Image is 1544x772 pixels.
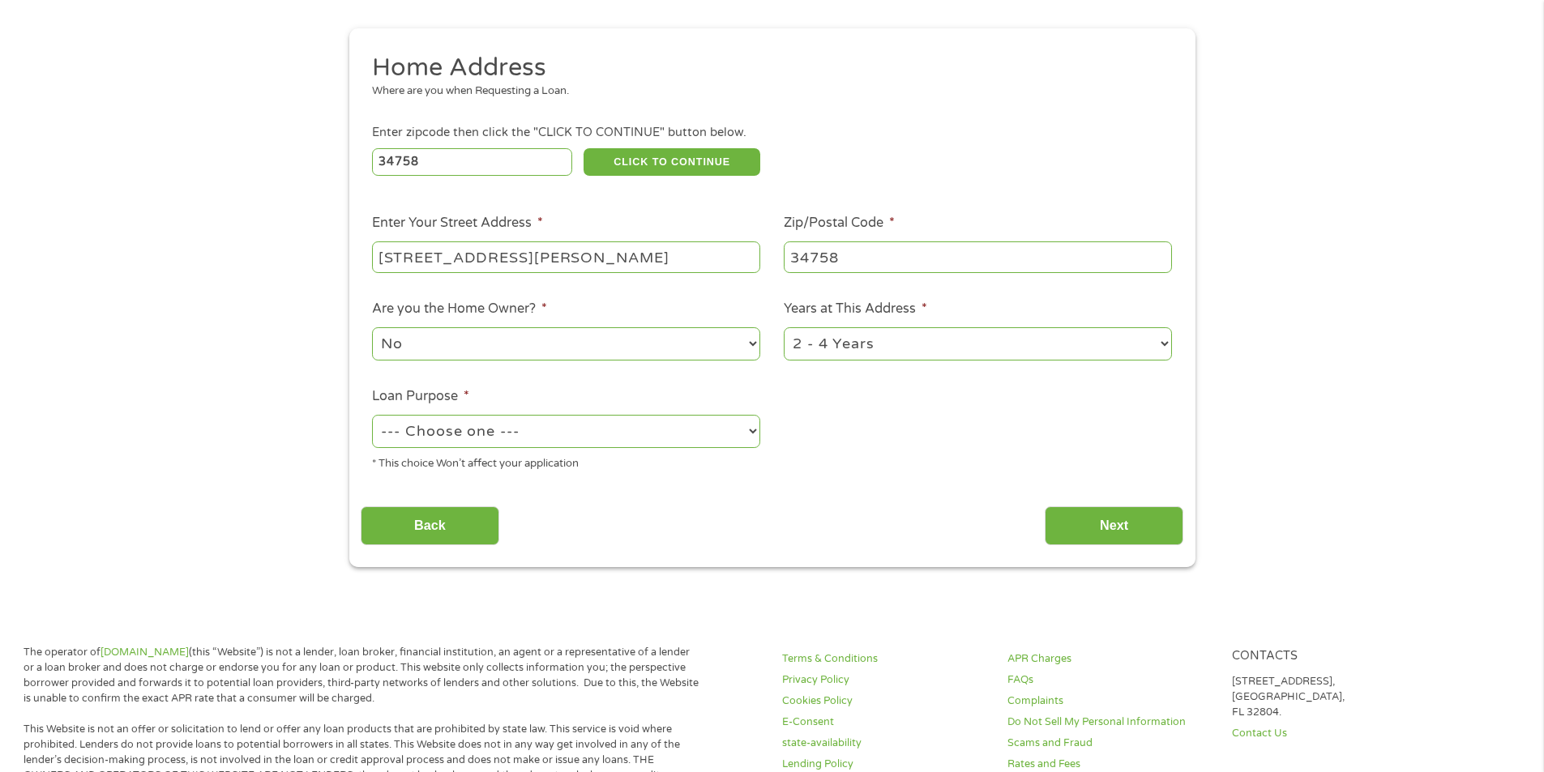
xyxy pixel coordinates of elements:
[1007,714,1213,730] a: Do Not Sell My Personal Information
[584,148,760,176] button: CLICK TO CONTINUE
[784,301,927,318] label: Years at This Address
[101,646,189,659] a: [DOMAIN_NAME]
[1232,674,1438,720] p: [STREET_ADDRESS], [GEOGRAPHIC_DATA], FL 32804.
[372,388,469,405] label: Loan Purpose
[1007,672,1213,688] a: FAQs
[1007,693,1213,709] a: Complaints
[372,52,1160,84] h2: Home Address
[782,693,988,709] a: Cookies Policy
[784,215,895,232] label: Zip/Postal Code
[372,124,1171,142] div: Enter zipcode then click the "CLICK TO CONTINUE" button below.
[782,672,988,688] a: Privacy Policy
[1232,649,1438,664] h4: Contacts
[1232,726,1438,741] a: Contact Us
[782,651,988,667] a: Terms & Conditions
[1007,651,1213,667] a: APR Charges
[372,215,543,232] label: Enter Your Street Address
[1007,757,1213,772] a: Rates and Fees
[782,736,988,751] a: state-availability
[372,83,1160,100] div: Where are you when Requesting a Loan.
[372,450,760,472] div: * This choice Won’t affect your application
[782,757,988,772] a: Lending Policy
[361,506,499,546] input: Back
[1007,736,1213,751] a: Scams and Fraud
[1045,506,1183,546] input: Next
[372,301,547,318] label: Are you the Home Owner?
[782,714,988,730] a: E-Consent
[24,645,699,706] p: The operator of (this “Website”) is not a lender, loan broker, financial institution, an agent or...
[372,241,760,272] input: 1 Main Street
[372,148,572,176] input: Enter Zipcode (e.g 01510)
